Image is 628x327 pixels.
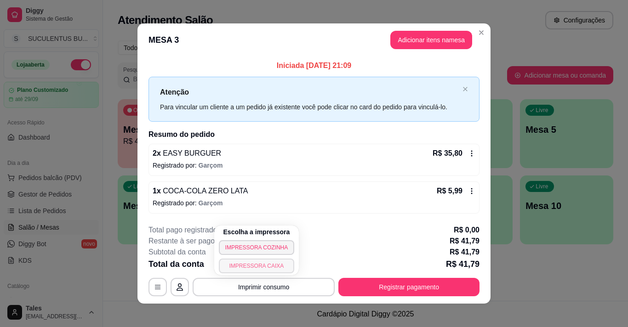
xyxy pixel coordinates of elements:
[219,240,295,255] button: IMPRESSORA COZINHA
[437,186,462,197] p: R$ 5,99
[160,102,459,112] div: Para vincular um cliente a um pedido já existente você pode clicar no card do pedido para vinculá...
[148,225,217,236] p: Total pago registrado
[153,148,221,159] p: 2 x
[153,198,475,208] p: Registrado por:
[148,129,480,140] h2: Resumo do pedido
[450,236,480,247] p: R$ 41,79
[193,278,335,296] button: Imprimir consumo
[219,259,295,273] button: IMPRESSORA CAIXA
[390,31,472,49] button: Adicionar itens namesa
[148,247,206,258] p: Subtotal da conta
[153,161,475,170] p: Registrado por:
[160,86,459,98] p: Atenção
[454,225,480,236] p: R$ 0,00
[462,86,468,92] button: close
[161,187,248,195] span: COCA-COLA ZERO LATA
[446,258,480,271] p: R$ 41,79
[161,149,221,157] span: EASY BURGUER
[199,162,223,169] span: Garçom
[474,25,489,40] button: Close
[153,186,248,197] p: 1 x
[148,236,215,247] p: Restante à ser pago
[450,247,480,258] p: R$ 41,79
[223,227,290,237] h4: Escolha a impressora
[148,258,204,271] p: Total da conta
[137,23,491,56] header: MESA 3
[433,148,462,159] p: R$ 35,80
[338,278,480,296] button: Registrar pagamento
[199,199,223,207] span: Garçom
[148,60,480,71] p: Iniciada [DATE] 21:09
